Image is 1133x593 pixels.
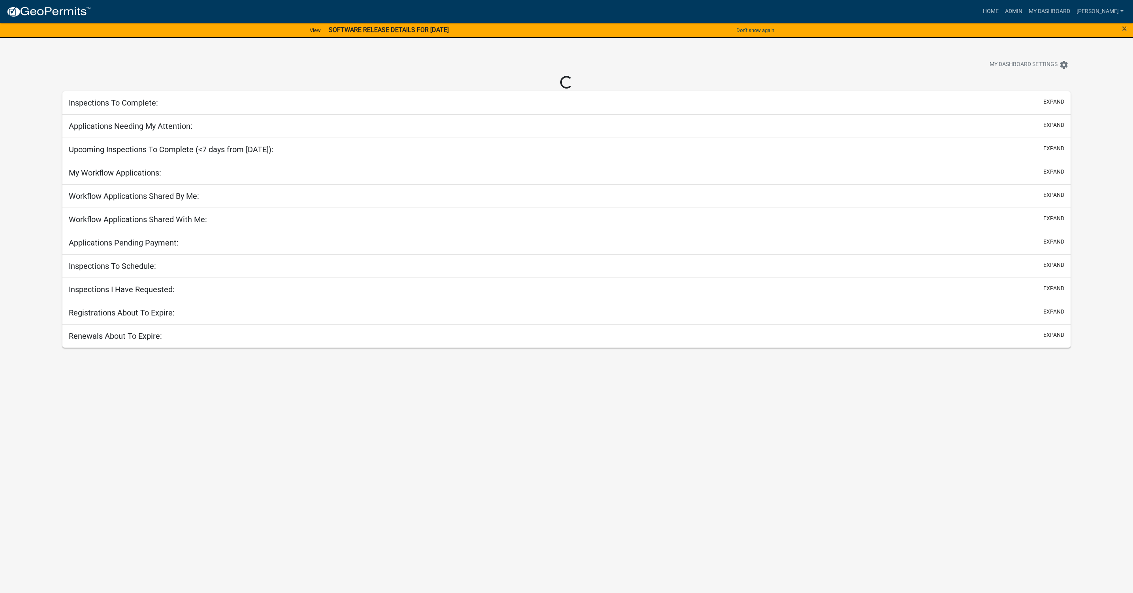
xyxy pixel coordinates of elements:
[69,238,179,247] h5: Applications Pending Payment:
[1073,4,1127,19] a: [PERSON_NAME]
[1122,24,1127,33] button: Close
[307,24,324,37] a: View
[983,57,1075,72] button: My Dashboard Settingssettings
[1059,60,1069,70] i: settings
[1043,284,1064,293] button: expand
[69,168,161,178] h5: My Workflow Applications:
[69,261,156,271] h5: Inspections To Schedule:
[1043,191,1064,199] button: expand
[69,121,192,131] h5: Applications Needing My Attention:
[329,26,449,34] strong: SOFTWARE RELEASE DETAILS FOR [DATE]
[69,215,207,224] h5: Workflow Applications Shared With Me:
[1002,4,1026,19] a: Admin
[69,331,162,341] h5: Renewals About To Expire:
[1043,98,1064,106] button: expand
[69,285,175,294] h5: Inspections I Have Requested:
[69,98,158,108] h5: Inspections To Complete:
[1043,308,1064,316] button: expand
[1043,168,1064,176] button: expand
[1043,144,1064,153] button: expand
[1043,238,1064,246] button: expand
[69,308,175,317] h5: Registrations About To Expire:
[1043,214,1064,223] button: expand
[1122,23,1127,34] span: ×
[1043,331,1064,339] button: expand
[1043,261,1064,269] button: expand
[733,24,777,37] button: Don't show again
[1026,4,1073,19] a: My Dashboard
[1043,121,1064,129] button: expand
[69,145,273,154] h5: Upcoming Inspections To Complete (<7 days from [DATE]):
[980,4,1002,19] a: Home
[69,191,199,201] h5: Workflow Applications Shared By Me:
[990,60,1058,70] span: My Dashboard Settings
